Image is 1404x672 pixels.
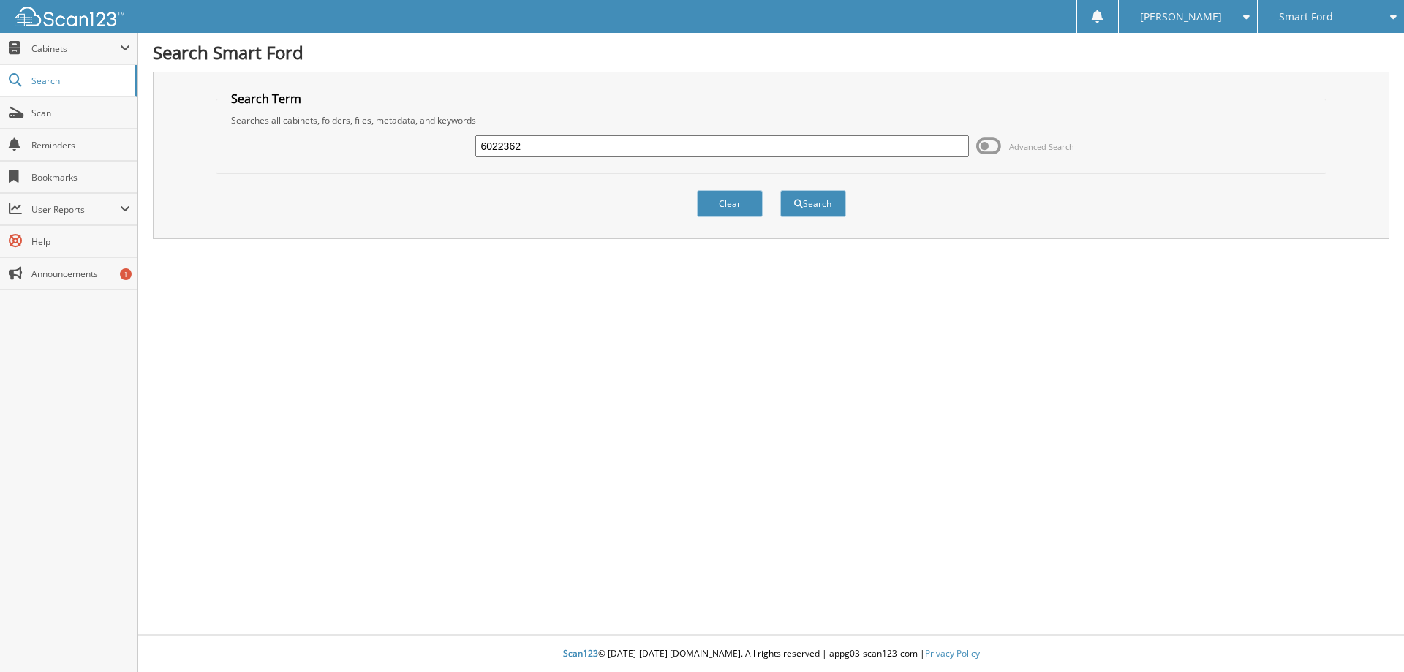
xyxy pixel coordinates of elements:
span: [PERSON_NAME] [1140,12,1222,21]
span: Smart Ford [1279,12,1333,21]
img: scan123-logo-white.svg [15,7,124,26]
legend: Search Term [224,91,309,107]
span: User Reports [31,203,120,216]
span: Bookmarks [31,171,130,184]
span: Advanced Search [1009,141,1074,152]
div: © [DATE]-[DATE] [DOMAIN_NAME]. All rights reserved | appg03-scan123-com | [138,636,1404,672]
button: Clear [697,190,763,217]
div: 1 [120,268,132,280]
span: Announcements [31,268,130,280]
span: Scan [31,107,130,119]
div: Searches all cabinets, folders, files, metadata, and keywords [224,114,1319,127]
span: Reminders [31,139,130,151]
a: Privacy Policy [925,647,980,660]
h1: Search Smart Ford [153,40,1389,64]
span: Help [31,235,130,248]
span: Cabinets [31,42,120,55]
button: Search [780,190,846,217]
span: Scan123 [563,647,598,660]
span: Search [31,75,128,87]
